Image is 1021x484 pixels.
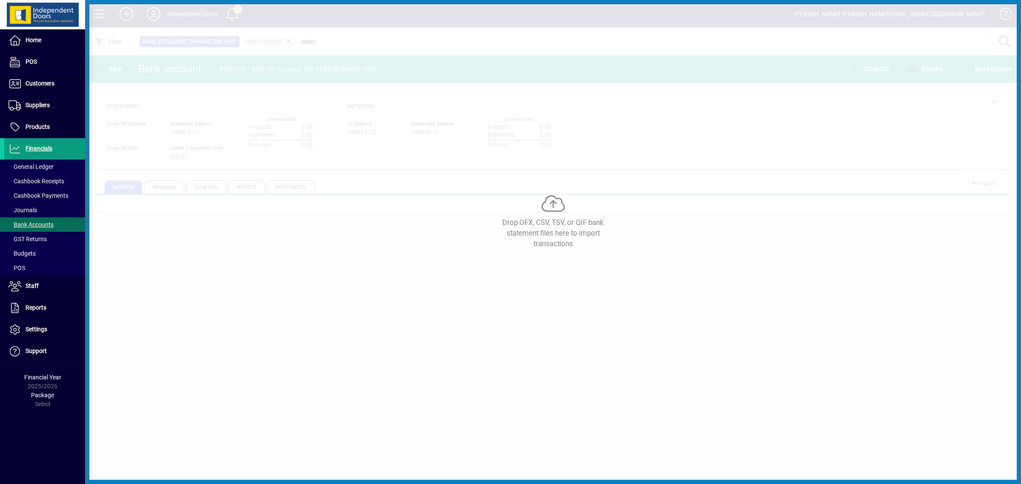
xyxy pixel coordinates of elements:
[4,95,85,116] a: Suppliers
[4,297,85,319] a: Reports
[26,37,41,43] span: Home
[24,374,61,381] span: Financial Year
[26,282,39,289] span: Staff
[4,276,85,297] a: Staff
[26,80,54,87] span: Customers
[9,178,64,185] span: Cashbook Receipts
[9,236,47,242] span: GST Returns
[4,51,85,73] a: POS
[9,192,68,199] span: Cashbook Payments
[26,326,47,333] span: Settings
[4,319,85,340] a: Settings
[9,221,54,228] span: Bank Accounts
[31,392,54,399] span: Package
[26,102,50,108] span: Suppliers
[26,123,50,130] span: Products
[4,174,85,188] a: Cashbook Receipts
[9,207,37,214] span: Journals
[4,188,85,203] a: Cashbook Payments
[4,30,85,51] a: Home
[26,145,52,152] span: Financials
[26,58,37,65] span: POS
[9,250,36,257] span: Budgets
[4,73,85,94] a: Customers
[9,163,54,170] span: General Ledger
[26,304,46,311] span: Reports
[4,159,85,174] a: General Ledger
[4,232,85,246] a: GST Returns
[4,261,85,275] a: POS
[9,265,25,271] span: POS
[26,347,47,354] span: Support
[4,117,85,138] a: Products
[4,203,85,217] a: Journals
[4,341,85,362] a: Support
[4,217,85,232] a: Bank Accounts
[4,246,85,261] a: Budgets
